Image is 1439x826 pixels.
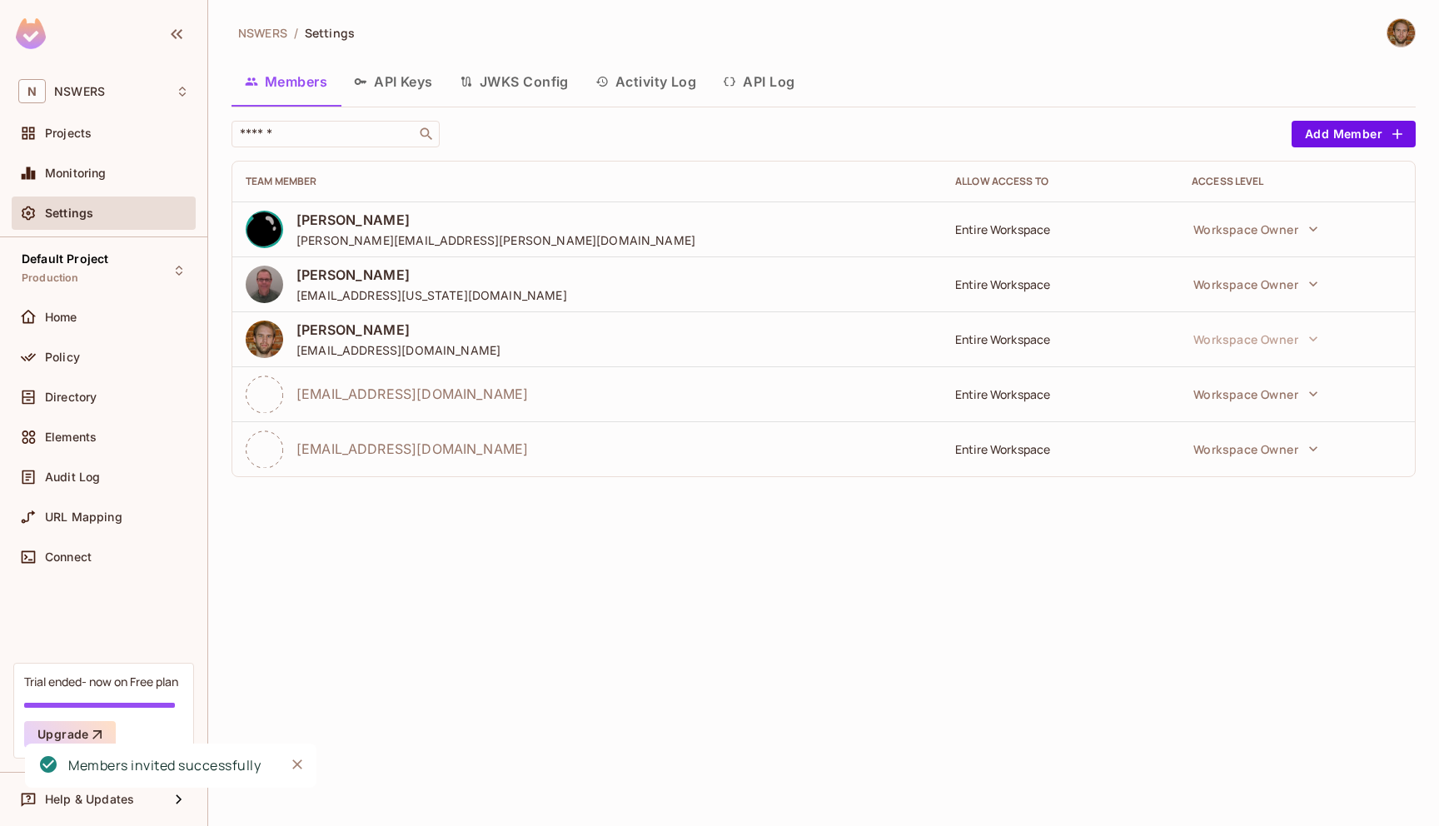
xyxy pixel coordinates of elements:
[296,385,528,403] span: [EMAIL_ADDRESS][DOMAIN_NAME]
[955,276,1165,292] div: Entire Workspace
[955,441,1165,457] div: Entire Workspace
[285,752,310,777] button: Close
[246,175,929,188] div: Team Member
[955,175,1165,188] div: Allow Access to
[54,85,105,98] span: Workspace: NSWERS
[45,206,93,220] span: Settings
[45,167,107,180] span: Monitoring
[446,61,582,102] button: JWKS Config
[18,79,46,103] span: N
[1185,432,1327,465] button: Workspace Owner
[296,287,567,303] span: [EMAIL_ADDRESS][US_STATE][DOMAIN_NAME]
[45,510,122,524] span: URL Mapping
[45,430,97,444] span: Elements
[294,25,298,41] li: /
[22,271,79,285] span: Production
[1185,212,1327,246] button: Workspace Owner
[955,386,1165,402] div: Entire Workspace
[582,61,710,102] button: Activity Log
[1185,377,1327,411] button: Workspace Owner
[24,674,178,689] div: Trial ended- now on Free plan
[955,331,1165,347] div: Entire Workspace
[296,232,695,248] span: [PERSON_NAME][EMAIL_ADDRESS][PERSON_NAME][DOMAIN_NAME]
[1292,121,1416,147] button: Add Member
[16,18,46,49] img: SReyMgAAAABJRU5ErkJggg==
[1185,322,1327,356] button: Workspace Owner
[296,440,528,458] span: [EMAIL_ADDRESS][DOMAIN_NAME]
[68,755,261,776] div: Members invited successfully
[45,311,77,324] span: Home
[341,61,446,102] button: API Keys
[246,211,283,248] img: 5394797
[45,351,80,364] span: Policy
[1192,175,1402,188] div: Access Level
[296,266,567,284] span: [PERSON_NAME]
[24,721,116,748] button: Upgrade
[246,266,283,303] img: ACg8ocLjIzeA3NeiOaZ6bNFoC652xDaO5ec0ThwVXCB26m-hcwwyB14=s96-c
[45,550,92,564] span: Connect
[22,252,108,266] span: Default Project
[1185,267,1327,301] button: Workspace Owner
[296,321,500,339] span: [PERSON_NAME]
[232,61,341,102] button: Members
[305,25,355,41] span: Settings
[45,391,97,404] span: Directory
[238,25,287,41] span: NSWERS
[1387,19,1415,47] img: Branden Barber
[45,470,100,484] span: Audit Log
[296,342,500,358] span: [EMAIL_ADDRESS][DOMAIN_NAME]
[246,321,283,358] img: 613184
[955,221,1165,237] div: Entire Workspace
[45,127,92,140] span: Projects
[296,211,695,229] span: [PERSON_NAME]
[710,61,808,102] button: API Log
